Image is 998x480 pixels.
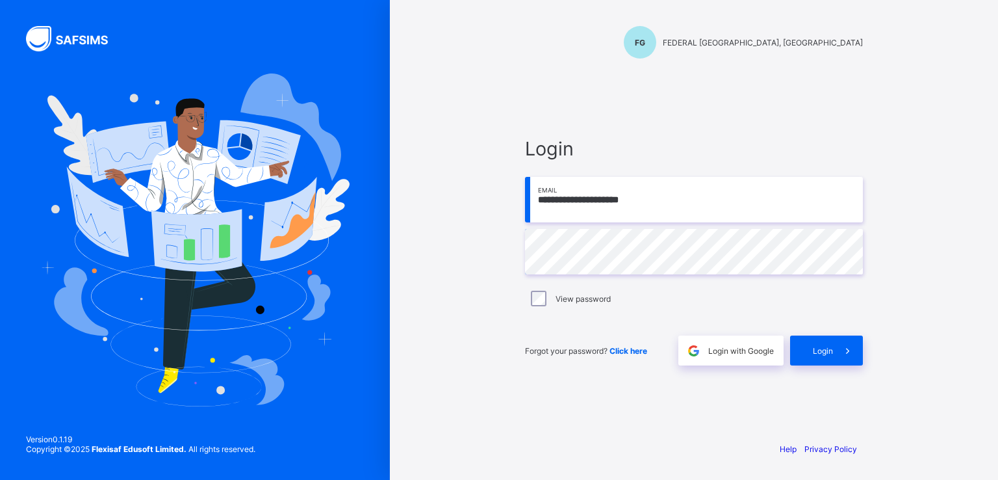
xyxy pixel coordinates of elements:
span: FG [635,38,645,47]
span: Copyright © 2025 All rights reserved. [26,444,255,454]
strong: Flexisaf Edusoft Limited. [92,444,186,454]
a: Help [780,444,797,454]
span: Login with Google [708,346,774,356]
img: google.396cfc9801f0270233282035f929180a.svg [686,343,701,358]
span: FEDERAL [GEOGRAPHIC_DATA], [GEOGRAPHIC_DATA] [663,38,863,47]
span: Forgot your password? [525,346,647,356]
span: Login [525,137,863,160]
a: Privacy Policy [804,444,857,454]
img: SAFSIMS Logo [26,26,123,51]
label: View password [556,294,611,304]
img: Hero Image [40,73,350,407]
a: Click here [609,346,647,356]
span: Login [813,346,833,356]
span: Version 0.1.19 [26,434,255,444]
